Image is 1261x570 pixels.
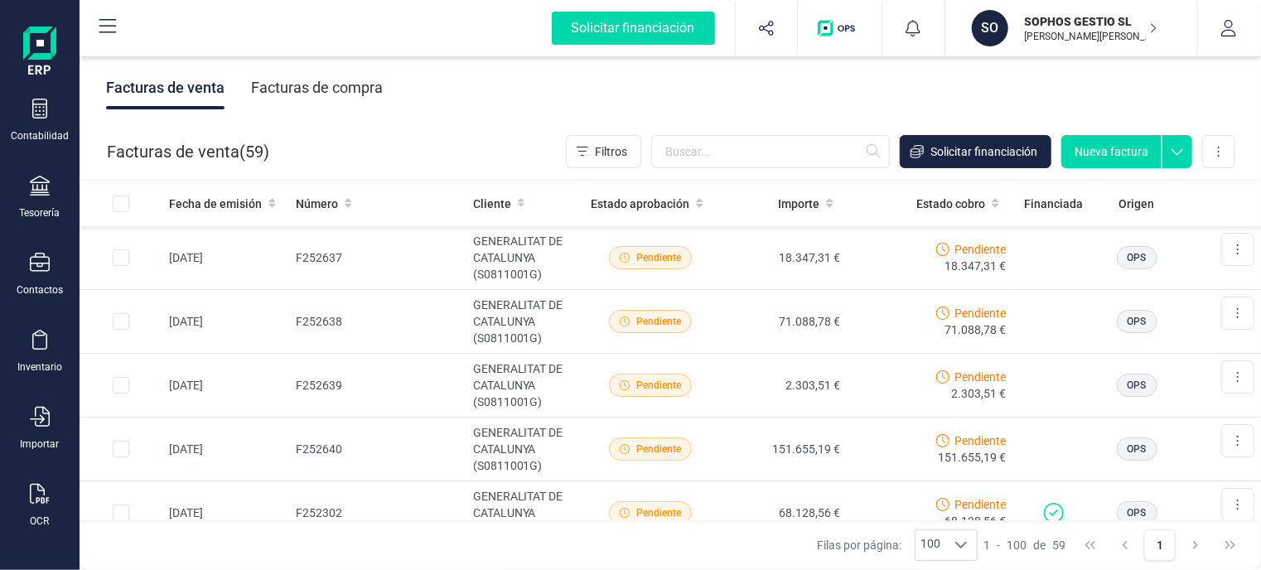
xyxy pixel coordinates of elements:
button: Filtros [566,135,641,168]
div: Filas por página: [817,529,978,561]
td: 71.088,78 € [717,290,847,354]
span: Filtros [595,143,627,160]
span: 1 [984,537,991,553]
span: OPS [1128,442,1147,456]
div: OCR [31,514,50,528]
span: Pendiente [636,442,681,456]
span: Financiada [1025,196,1084,212]
td: 2.303,51 € [717,354,847,418]
img: Logo de OPS [818,20,862,36]
span: OPS [1128,505,1147,520]
input: Buscar... [651,135,890,168]
span: 151.655,19 € [938,449,1006,466]
div: Solicitar financiación [552,12,715,45]
div: Inventario [17,360,62,374]
span: Pendiente [954,241,1006,258]
div: Row Selected 5b99c7f8-a0bb-4a58-813e-02394e833b5f [113,249,129,266]
span: de [1034,537,1046,553]
td: [DATE] [162,481,289,545]
span: Pendiente [636,250,681,265]
button: Solicitar financiación [900,135,1051,168]
button: Last Page [1215,529,1246,561]
td: F252637 [289,226,466,290]
div: Row Selected d8a809a3-dfac-4047-8c91-90addc413fdf [113,505,129,521]
td: [DATE] [162,290,289,354]
button: Previous Page [1109,529,1141,561]
div: Row Selected d9d5a05a-fcbe-4ff8-a917-252105e1e9bd [113,313,129,330]
button: First Page [1075,529,1106,561]
span: OPS [1128,378,1147,393]
td: [DATE] [162,418,289,481]
td: 18.347,31 € [717,226,847,290]
span: Pendiente [954,432,1006,449]
td: [DATE] [162,354,289,418]
span: Pendiente [636,505,681,520]
td: GENERALITAT DE CATALUNYA (S0811001G) [466,354,585,418]
span: 71.088,78 € [945,321,1006,338]
span: Origen [1119,196,1155,212]
td: [DATE] [162,226,289,290]
td: GENERALITAT DE CATALUNYA (S0811001G) [466,418,585,481]
span: 18.347,31 € [945,258,1006,274]
p: [PERSON_NAME][PERSON_NAME] [1025,30,1157,43]
div: Row Selected 389556b5-8455-4045-b2d3-b6d162f0ce7c [113,441,129,457]
td: F252302 [289,481,466,545]
div: Tesorería [20,206,60,220]
span: OPS [1128,314,1147,329]
span: Fecha de emisión [169,196,262,212]
td: GENERALITAT DE CATALUNYA (S0811001G) [466,290,585,354]
span: Pendiente [636,314,681,329]
div: Facturas de venta [106,66,225,109]
td: GENERALITAT DE CATALUNYA (S0811001G) [466,481,585,545]
div: All items unselected [113,196,129,212]
img: Logo Finanedi [23,27,56,80]
span: Pendiente [954,496,1006,513]
div: Facturas de compra [251,66,383,109]
span: 59 [245,140,263,163]
span: Pendiente [954,369,1006,385]
button: Next Page [1180,529,1211,561]
span: 100 [1007,537,1027,553]
button: Page 1 [1144,529,1176,561]
button: Solicitar financiación [532,2,735,55]
span: Pendiente [954,305,1006,321]
button: SOSOPHOS GESTIO SL[PERSON_NAME][PERSON_NAME] [965,2,1177,55]
td: F252638 [289,290,466,354]
span: 59 [1053,537,1066,553]
div: Importar [21,437,60,451]
td: F252640 [289,418,466,481]
button: Nueva factura [1061,135,1162,168]
div: Row Selected 9b1da72f-eac2-4e6d-a37c-b9d71e3a448a [113,377,129,394]
div: Contactos [17,283,63,297]
div: SO [972,10,1008,46]
span: 100 [916,530,945,560]
span: Importe [778,196,819,212]
span: Solicitar financiación [930,143,1037,160]
span: Estado cobro [916,196,985,212]
span: OPS [1128,250,1147,265]
div: Facturas de venta ( ) [107,135,269,168]
td: F252639 [289,354,466,418]
div: - [984,537,1066,553]
td: 68.128,56 € [717,481,847,545]
button: Logo de OPS [808,2,872,55]
span: Pendiente [636,378,681,393]
span: Estado aprobación [591,196,689,212]
p: SOPHOS GESTIO SL [1025,13,1157,30]
span: Número [296,196,338,212]
td: GENERALITAT DE CATALUNYA (S0811001G) [466,226,585,290]
span: Cliente [473,196,511,212]
span: 68.128,56 € [945,513,1006,529]
span: 2.303,51 € [951,385,1006,402]
div: Contabilidad [11,129,69,142]
td: 151.655,19 € [717,418,847,481]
